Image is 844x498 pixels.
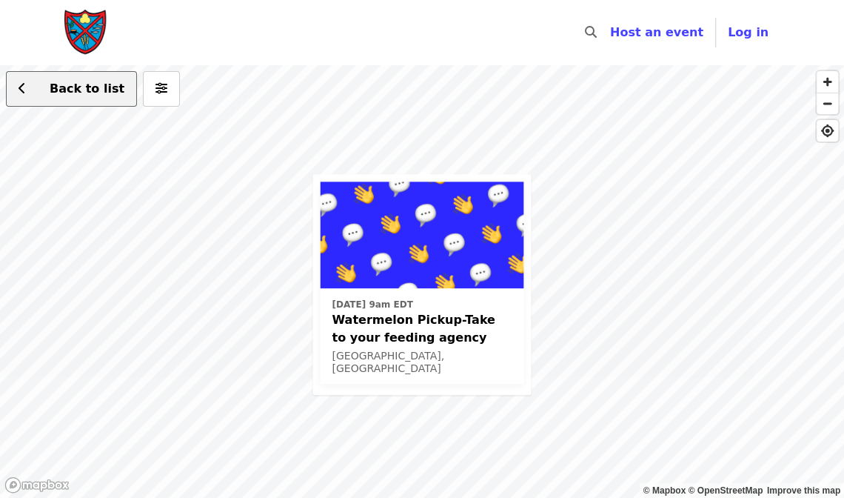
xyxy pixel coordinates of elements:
span: Log in [728,25,768,39]
span: Watermelon Pickup-Take to your feeding agency [332,311,512,347]
i: chevron-left icon [19,82,26,96]
input: Search [606,15,617,50]
time: [DATE] 9am EDT [332,298,412,311]
a: See details for "Watermelon Pickup-Take to your feeding agency" [320,182,523,384]
a: Mapbox [643,485,686,496]
button: Log in [716,18,780,47]
button: More filters (0 selected) [143,71,180,107]
button: Zoom Out [817,93,838,114]
img: Watermelon Pickup-Take to your feeding agency organized by Society of St. Andrew [320,182,523,288]
i: sliders-h icon [155,82,167,96]
a: OpenStreetMap [688,485,763,496]
button: Back to list [6,71,137,107]
a: Mapbox logo [4,477,70,494]
a: Map feedback [767,485,840,496]
button: Zoom In [817,71,838,93]
button: Find My Location [817,120,838,142]
img: Society of St. Andrew - Home [64,9,108,56]
span: Back to list [50,82,124,96]
div: [GEOGRAPHIC_DATA], [GEOGRAPHIC_DATA] [332,350,512,375]
a: Host an event [610,25,703,39]
i: search icon [585,25,597,39]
